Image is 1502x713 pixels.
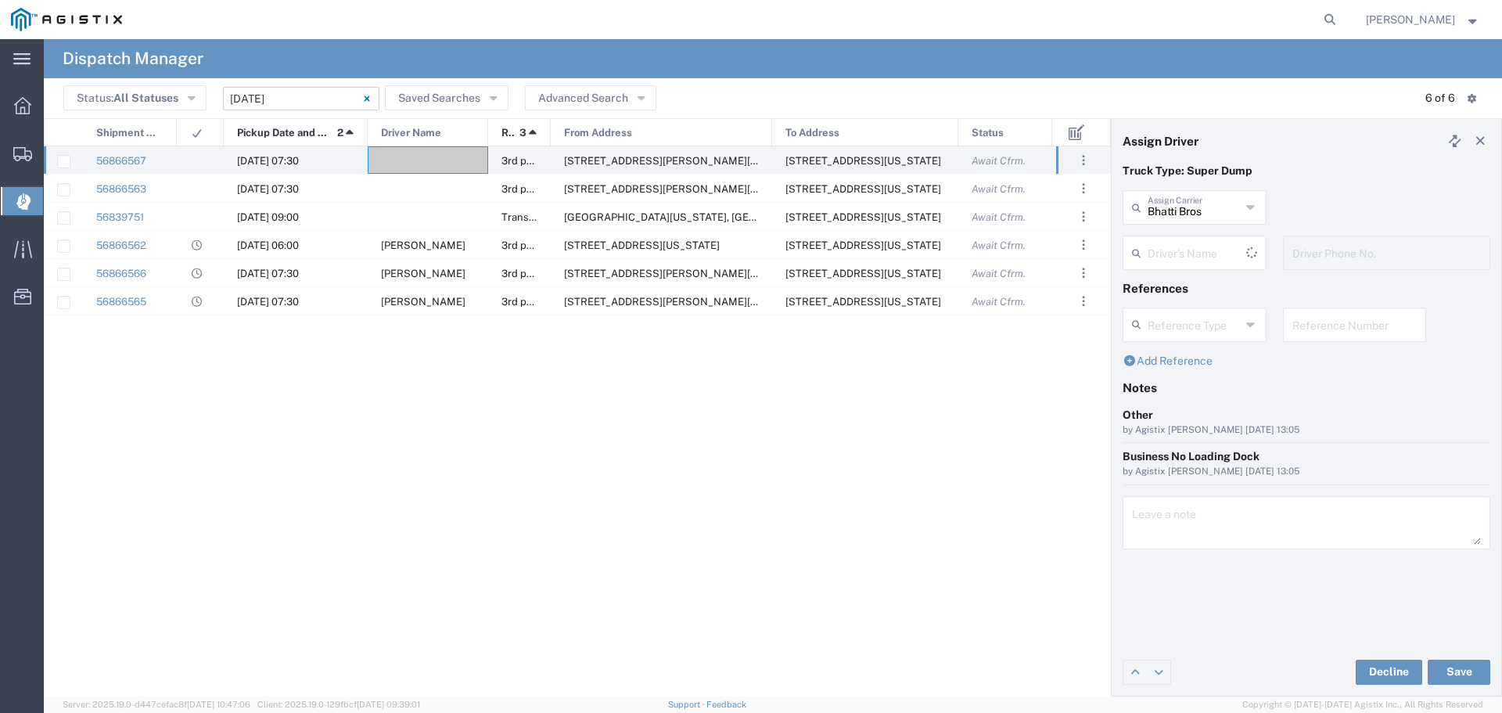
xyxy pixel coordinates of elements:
[1123,407,1490,423] div: Other
[381,239,465,251] span: Robert Maciel
[1073,262,1094,284] button: ...
[187,700,250,709] span: [DATE] 10:47:06
[237,183,299,195] span: 09/19/2025, 07:30
[1425,90,1455,106] div: 6 of 6
[63,700,250,709] span: Server: 2025.19.0-d447cefac8f
[501,155,591,167] span: 3rd party giveaway
[237,211,299,223] span: 09/19/2025, 09:00
[501,239,591,251] span: 3rd party giveaway
[1242,698,1483,711] span: Copyright © [DATE]-[DATE] Agistix Inc., All Rights Reserved
[1073,178,1094,200] button: ...
[1123,134,1198,148] h4: Assign Driver
[237,296,299,308] span: 09/19/2025, 07:30
[519,119,526,147] span: 3
[337,119,343,147] span: 2
[96,296,146,308] a: 56866565
[1123,465,1490,479] div: by Agistix [PERSON_NAME] [DATE] 13:05
[1082,151,1085,170] span: . . .
[1366,11,1455,28] span: Lorretta Ayala
[237,239,299,251] span: 09/19/2025, 06:00
[381,119,441,147] span: Driver Name
[96,183,146,195] a: 56866563
[564,211,837,223] span: Clinton Ave & Locan Ave, Fresno, California, 93619, United States
[785,268,941,279] span: 5300 Excelsior Rd, Sacramento, California, United States
[785,211,941,223] span: 308 W Alluvial Ave, Clovis, California, 93611, United States
[63,85,207,110] button: Status:All Statuses
[972,155,1026,167] span: Await Cfrm.
[257,700,420,709] span: Client: 2025.19.0-129fbcf
[785,296,941,308] span: 5300 Excelsior Rd, Sacramento, California, United States
[501,119,514,147] span: Reference
[96,268,146,279] a: 56866566
[972,211,1026,223] span: Await Cfrm.
[1082,179,1085,198] span: . . .
[1356,660,1422,685] button: Decline
[972,239,1026,251] span: Await Cfrm.
[1365,10,1481,29] button: [PERSON_NAME]
[1073,149,1094,171] button: ...
[1082,264,1085,283] span: . . .
[972,296,1026,308] span: Await Cfrm.
[1123,281,1490,295] h4: References
[357,700,420,709] span: [DATE] 09:39:01
[96,119,160,147] span: Shipment No.
[1082,292,1085,311] span: . . .
[668,700,707,709] a: Support
[564,183,804,195] span: 5555 Florin-Perkins Rd, Sacramento, California, 95826, United States
[237,119,332,147] span: Pickup Date and Time
[785,119,839,147] span: To Address
[1123,163,1490,179] p: Truck Type: Super Dump
[785,155,941,167] span: 5300 Excelsior Rd, Sacramento, California, United States
[381,268,465,279] span: Gary Cheema
[564,268,804,279] span: 5555 Florin-Perkins Rd, Sacramento, California, 95826, United States
[96,211,144,223] a: 56839751
[1082,207,1085,226] span: . . .
[785,239,941,251] span: 134 E. St, Roseville, California, 95678, United States
[1123,448,1490,465] div: Business No Loading Dock
[564,296,804,308] span: 5555 Florin-Perkins Rd, Sacramento, California, 95826, United States
[1073,290,1094,312] button: ...
[972,268,1026,279] span: Await Cfrm.
[1123,661,1147,684] a: Edit previous row
[501,183,591,195] span: 3rd party giveaway
[501,296,591,308] span: 3rd party giveaway
[564,155,804,167] span: 5555 Florin-Perkins Rd, Sacramento, California, 95826, United States
[1123,355,1213,367] a: Add Reference
[525,85,656,110] button: Advanced Search
[1082,236,1085,254] span: . . .
[11,8,122,31] img: logo
[237,155,299,167] span: 09/19/2025, 07:30
[706,700,746,709] a: Feedback
[501,211,542,223] span: Transfer
[564,239,720,251] span: 3417 Grantline Rd, Rancho Cordova, California, 95742, United States
[972,183,1026,195] span: Await Cfrm.
[1123,423,1490,438] div: by Agistix [PERSON_NAME] [DATE] 13:05
[1428,660,1490,685] button: Save
[1073,206,1094,228] button: ...
[501,268,591,279] span: 3rd party giveaway
[972,119,1004,147] span: Status
[564,119,632,147] span: From Address
[1073,234,1094,256] button: ...
[1147,661,1170,684] a: Edit next row
[96,239,146,251] a: 56866562
[96,155,146,167] a: 56866567
[385,85,508,110] button: Saved Searches
[113,92,178,104] span: All Statuses
[381,296,465,308] span: Jose Fuentes
[63,39,203,78] h4: Dispatch Manager
[237,268,299,279] span: 09/19/2025, 07:30
[785,183,941,195] span: 5300 Excelsior Rd, Sacramento, California, United States
[1123,380,1490,394] h4: Notes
